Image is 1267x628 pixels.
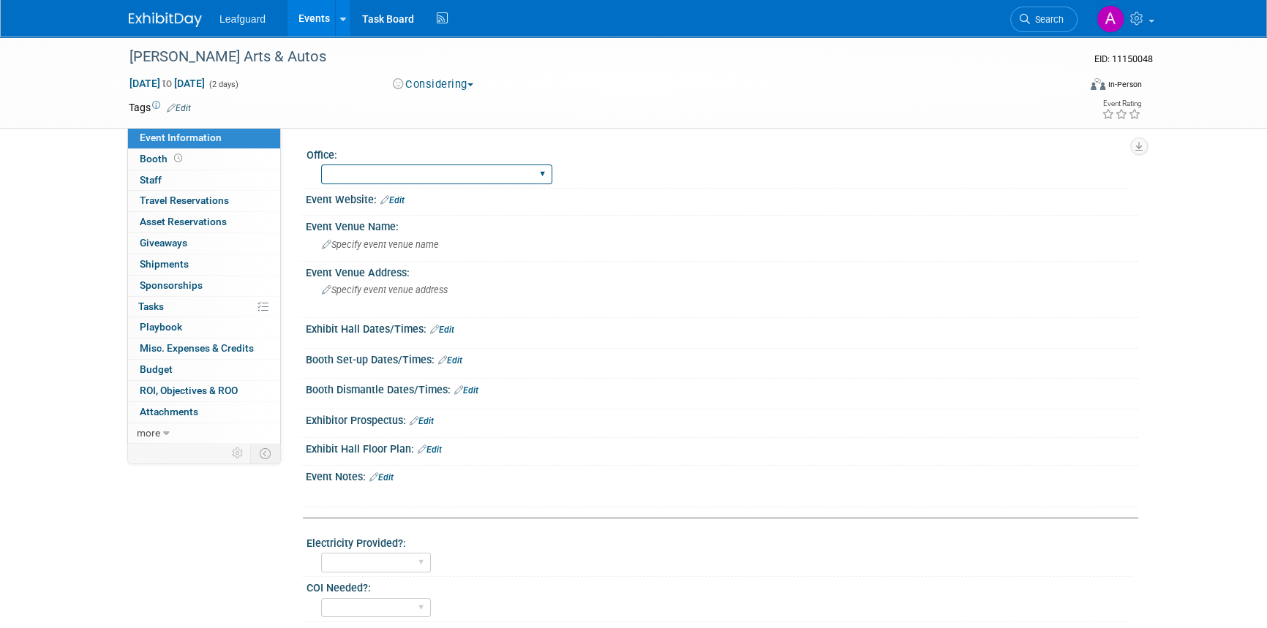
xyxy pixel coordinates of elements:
[307,577,1132,595] div: COI Needed?:
[322,284,448,295] span: Specify event venue address
[140,363,173,375] span: Budget
[140,385,238,396] span: ROI, Objectives & ROO
[167,103,191,113] a: Edit
[128,338,280,359] a: Misc. Expenses & Credits
[306,466,1138,485] div: Event Notes:
[454,385,478,396] a: Edit
[322,239,439,250] span: Specify event venue name
[306,438,1138,457] div: Exhibit Hall Floor Plan:
[380,195,405,205] a: Edit
[128,276,280,296] a: Sponsorships
[124,44,1056,70] div: [PERSON_NAME] Arts & Autos
[306,409,1138,428] div: Exhibitor Prospectus:
[306,216,1138,234] div: Event Venue Name:
[251,444,281,463] td: Toggle Event Tabs
[307,532,1132,551] div: Electricity Provided?:
[128,360,280,380] a: Budget
[160,77,174,89] span: to
[418,444,442,455] a: Edit
[307,144,1132,162] div: Office:
[129,100,191,115] td: Tags
[128,191,280,211] a: Travel Reservations
[128,233,280,254] a: Giveaways
[128,149,280,170] a: Booth
[140,342,254,354] span: Misc. Expenses & Credits
[306,379,1138,398] div: Booth Dismantle Dates/Times:
[137,427,160,439] span: more
[219,13,266,25] span: Leafguard
[128,170,280,191] a: Staff
[140,194,229,206] span: Travel Reservations
[1097,5,1124,33] img: Arlene Duncan
[128,254,280,275] a: Shipments
[140,153,185,164] span: Booth
[138,300,164,312] span: Tasks
[140,279,203,291] span: Sponsorships
[369,472,394,483] a: Edit
[1091,78,1105,90] img: Format-Inperson.png
[991,76,1142,98] div: Event Format
[1108,79,1142,90] div: In-Person
[306,262,1138,280] div: Event Venue Address:
[1102,100,1141,107] div: Event Rating
[225,444,251,463] td: Personalize Event Tab Strip
[140,174,162,186] span: Staff
[128,423,280,444] a: more
[129,77,206,90] span: [DATE] [DATE]
[306,318,1138,337] div: Exhibit Hall Dates/Times:
[128,317,280,338] a: Playbook
[140,237,187,249] span: Giveaways
[306,189,1138,208] div: Event Website:
[306,349,1138,368] div: Booth Set-up Dates/Times:
[410,416,434,426] a: Edit
[140,216,227,227] span: Asset Reservations
[140,321,182,333] span: Playbook
[438,355,462,366] a: Edit
[140,258,189,270] span: Shipments
[171,153,185,164] span: Booth not reserved yet
[128,381,280,401] a: ROI, Objectives & ROO
[1094,53,1153,64] span: Event ID: 11150048
[208,80,238,89] span: (2 days)
[129,12,202,27] img: ExhibitDay
[1010,7,1078,32] a: Search
[128,402,280,423] a: Attachments
[140,406,198,417] span: Attachments
[128,212,280,232] a: Asset Reservations
[388,77,479,92] button: Considering
[128,297,280,317] a: Tasks
[430,325,454,335] a: Edit
[128,128,280,148] a: Event Information
[140,132,222,143] span: Event Information
[1030,14,1064,25] span: Search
